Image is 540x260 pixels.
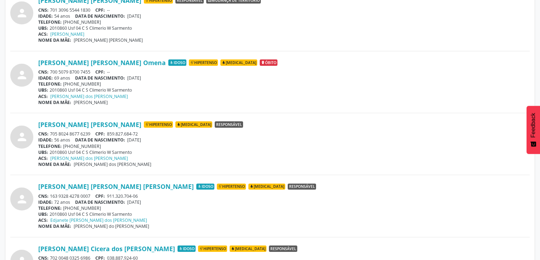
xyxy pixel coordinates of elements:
span: [MEDICAL_DATA] [230,245,266,252]
span: [MEDICAL_DATA] [175,121,212,128]
span: IDADE: [38,75,53,81]
span: DATA DE NASCIMENTO: [75,75,125,81]
div: 69 anos [38,75,530,81]
span: IDADE: [38,199,53,205]
span: [DATE] [127,75,141,81]
div: [PHONE_NUMBER] [38,205,530,211]
div: 700 5079 8700 7455 [38,69,530,75]
button: Feedback - Mostrar pesquisa [527,106,540,154]
span: NOME DA MÃE: [38,37,71,43]
i: person [16,69,28,81]
a: Edjanete [PERSON_NAME] dos [PERSON_NAME] [50,217,147,223]
span: Óbito [260,59,277,66]
span: ACS: [38,93,48,99]
span: TELEFONE: [38,19,62,25]
div: 2010860 Usf 04 C S Climerio W Sarmento [38,25,530,31]
span: CPF: [95,69,105,75]
span: DATA DE NASCIMENTO: [75,13,125,19]
div: 163 9328 4278 0007 [38,193,530,199]
span: TELEFONE: [38,143,62,149]
a: [PERSON_NAME] [50,31,84,37]
i: person [16,193,28,206]
span: Idoso [196,184,214,190]
a: [PERSON_NAME] [PERSON_NAME] [PERSON_NAME] [38,183,194,190]
span: [PERSON_NAME] [PERSON_NAME] [74,37,143,43]
span: CNS: [38,131,49,137]
span: 859.827.684-72 [107,131,138,137]
i: person [16,7,28,19]
div: 54 anos [38,13,530,19]
span: UBS: [38,25,48,31]
span: [PERSON_NAME] [74,99,108,105]
a: [PERSON_NAME] dos [PERSON_NAME] [50,93,128,99]
span: UBS: [38,87,48,93]
div: 72 anos [38,199,530,205]
span: [PERSON_NAME] do [PERSON_NAME] [74,223,149,229]
a: [PERSON_NAME] [PERSON_NAME] Omena [38,59,166,67]
span: CPF: [95,7,105,13]
span: Responsável [288,184,316,190]
div: [PHONE_NUMBER] [38,19,530,25]
span: NOME DA MÃE: [38,161,71,167]
span: CNS: [38,69,49,75]
span: DATA DE NASCIMENTO: [75,199,125,205]
span: TELEFONE: [38,205,62,211]
div: [PHONE_NUMBER] [38,143,530,149]
span: [DATE] [127,199,141,205]
span: TELEFONE: [38,81,62,87]
div: 2010860 Usf 04 C S Climerio W Sarmento [38,211,530,217]
span: Hipertenso [217,184,246,190]
span: Idoso [178,245,196,252]
span: [MEDICAL_DATA] [248,184,285,190]
span: DATA DE NASCIMENTO: [75,137,125,143]
div: 2010860 Usf 04 C S Climerio W Sarmento [38,87,530,93]
span: ACS: [38,155,48,161]
span: Idoso [168,59,186,66]
span: CNS: [38,7,49,13]
span: -- [107,69,110,75]
span: [DATE] [127,13,141,19]
div: 2010860 Usf 04 C S Climerio W Sarmento [38,149,530,155]
span: CNS: [38,193,49,199]
span: UBS: [38,211,48,217]
span: NOME DA MÃE: [38,99,71,105]
a: [PERSON_NAME] Cicera dos [PERSON_NAME] [38,245,175,253]
span: Responsável [269,245,297,252]
span: Hipertenso [189,59,218,66]
span: IDADE: [38,137,53,143]
div: [PHONE_NUMBER] [38,81,530,87]
span: NOME DA MÃE: [38,223,71,229]
span: [DATE] [127,137,141,143]
span: ACS: [38,31,48,37]
div: 705 8024 8677 6239 [38,131,530,137]
span: UBS: [38,149,48,155]
i: person [16,131,28,143]
span: CPF: [95,131,105,137]
span: [PERSON_NAME] dos [PERSON_NAME] [74,161,151,167]
span: ACS: [38,217,48,223]
span: -- [107,7,110,13]
div: 701 3096 5544 1830 [38,7,530,13]
a: [PERSON_NAME] [PERSON_NAME] [38,121,141,128]
span: IDADE: [38,13,53,19]
span: Hipertenso [144,121,173,128]
a: [PERSON_NAME] dos [PERSON_NAME] [50,155,128,161]
div: 56 anos [38,137,530,143]
span: Responsável [215,121,243,128]
span: [MEDICAL_DATA] [220,59,257,66]
span: Hipertenso [198,245,227,252]
span: CPF: [95,193,105,199]
span: Feedback [530,113,536,138]
span: 911.320.704-06 [107,193,138,199]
